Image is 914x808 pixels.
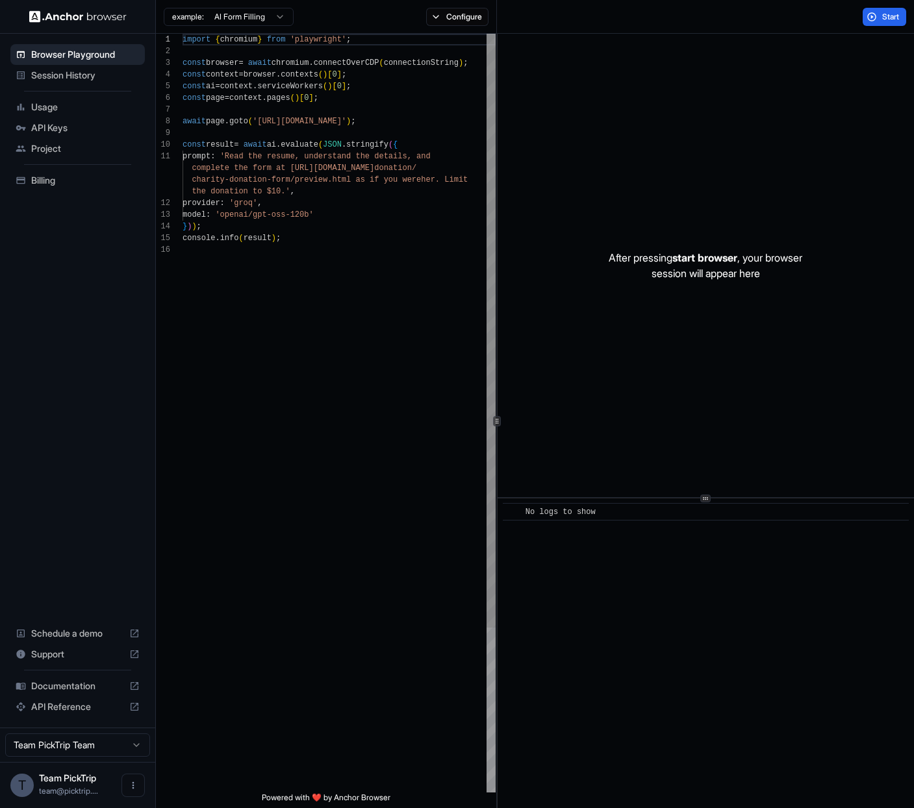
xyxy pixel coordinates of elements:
[156,232,170,244] div: 15
[248,58,272,67] span: await
[206,82,215,91] span: ai
[156,45,170,57] div: 2
[225,93,229,103] span: =
[10,170,145,191] div: Billing
[463,58,468,67] span: ;
[31,101,140,114] span: Usage
[323,70,327,79] span: )
[225,117,229,126] span: .
[220,199,225,208] span: :
[267,35,286,44] span: from
[10,65,145,86] div: Session History
[299,93,304,103] span: [
[351,117,355,126] span: ;
[262,93,266,103] span: .
[304,93,309,103] span: 0
[156,139,170,151] div: 10
[156,34,170,45] div: 1
[238,58,243,67] span: =
[220,234,239,243] span: info
[459,58,463,67] span: )
[10,44,145,65] div: Browser Playground
[183,70,206,79] span: const
[220,152,431,161] span: 'Read the resume, understand the details, and
[309,93,313,103] span: ]
[10,138,145,159] div: Project
[10,696,145,717] div: API Reference
[244,234,272,243] span: result
[10,644,145,665] div: Support
[183,58,206,67] span: const
[342,70,346,79] span: ;
[192,187,290,196] span: the donation to $10.'
[314,58,379,67] span: connectOverCDP
[183,93,206,103] span: const
[244,140,267,149] span: await
[10,774,34,797] div: T
[327,70,332,79] span: [
[183,199,220,208] span: provider
[10,676,145,696] div: Documentation
[337,82,342,91] span: 0
[206,93,225,103] span: page
[342,82,346,91] span: ]
[206,117,225,126] span: page
[192,175,421,184] span: charity-donation-form/preview.html as if you were
[346,35,351,44] span: ;
[156,151,170,162] div: 11
[31,69,140,82] span: Session History
[183,82,206,91] span: const
[215,82,220,91] span: =
[156,57,170,69] div: 3
[267,93,290,103] span: pages
[183,234,215,243] span: console
[156,221,170,232] div: 14
[509,506,516,519] span: ​
[156,69,170,80] div: 4
[215,35,220,44] span: {
[421,175,468,184] span: her. Limit
[31,174,140,187] span: Billing
[257,199,262,208] span: ,
[206,140,234,149] span: result
[29,10,127,23] img: Anchor Logo
[272,234,276,243] span: )
[172,12,204,22] span: example:
[882,12,900,22] span: Start
[220,35,258,44] span: chromium
[323,140,342,149] span: JSON
[192,222,196,231] span: )
[183,140,206,149] span: const
[253,117,346,126] span: '[URL][DOMAIN_NAME]'
[272,58,309,67] span: chromium
[281,70,318,79] span: contexts
[10,117,145,138] div: API Keys
[156,116,170,127] div: 8
[10,623,145,644] div: Schedule a demo
[257,35,262,44] span: }
[262,792,390,808] span: Powered with ❤️ by Anchor Browser
[388,140,393,149] span: (
[156,92,170,104] div: 6
[234,140,238,149] span: =
[183,117,206,126] span: await
[281,140,318,149] span: evaluate
[374,164,416,173] span: donation/
[156,127,170,139] div: 9
[384,58,459,67] span: connectionString
[31,121,140,134] span: API Keys
[215,234,220,243] span: .
[156,104,170,116] div: 7
[229,117,248,126] span: goto
[318,70,323,79] span: (
[609,250,802,281] p: After pressing , your browser session will appear here
[290,93,295,103] span: (
[192,164,374,173] span: complete the form at [URL][DOMAIN_NAME]
[526,508,596,517] span: No logs to show
[314,93,318,103] span: ;
[31,700,124,713] span: API Reference
[238,234,243,243] span: (
[290,187,295,196] span: ,
[267,140,276,149] span: ai
[244,70,276,79] span: browser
